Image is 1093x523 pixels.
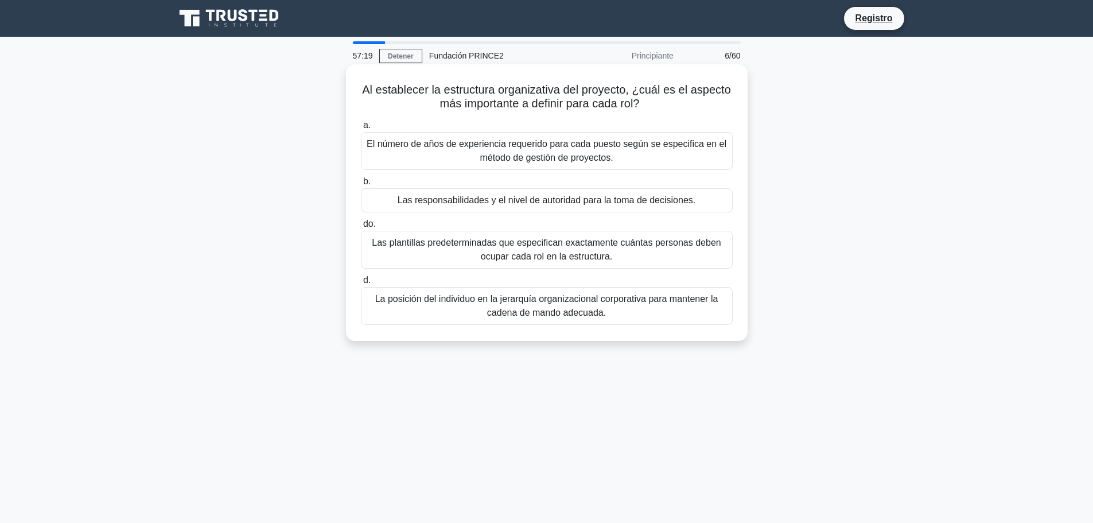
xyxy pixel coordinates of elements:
font: do. [363,219,376,228]
font: d. [363,275,371,285]
font: a. [363,120,371,130]
font: El número de años de experiencia requerido para cada puesto según se especifica en el método de g... [367,139,726,162]
a: Registro [849,11,900,25]
font: La posición del individuo en la jerarquía organizacional corporativa para mantener la cadena de m... [375,294,718,317]
font: b. [363,176,371,186]
font: Principiante [632,51,674,60]
font: Detener [388,52,414,60]
font: Las plantillas predeterminadas que especifican exactamente cuántas personas deben ocupar cada rol... [372,238,721,261]
font: Registro [855,13,893,23]
font: 6/60 [725,51,740,60]
a: Detener [379,49,422,63]
font: 57:19 [353,51,373,60]
font: Fundación PRINCE2 [429,51,504,60]
font: Las responsabilidades y el nivel de autoridad para la toma de decisiones. [398,195,695,205]
font: Al establecer la estructura organizativa del proyecto, ¿cuál es el aspecto más importante a defin... [362,83,731,110]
